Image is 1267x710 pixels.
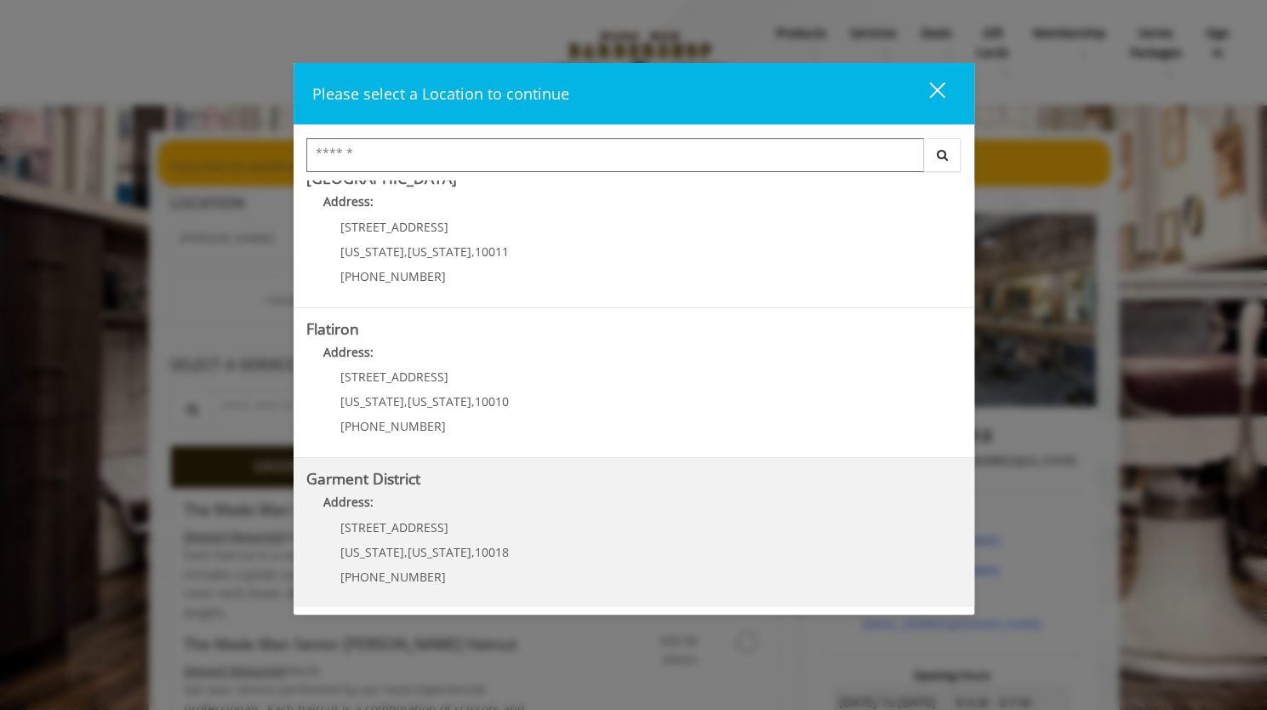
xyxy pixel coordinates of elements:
span: [US_STATE] [408,243,471,260]
span: , [471,243,475,260]
div: close dialog [910,81,944,106]
span: [STREET_ADDRESS] [340,369,448,385]
span: [STREET_ADDRESS] [340,219,448,235]
span: [US_STATE] [408,393,471,409]
span: , [471,393,475,409]
span: [US_STATE] [340,243,404,260]
span: [STREET_ADDRESS] [340,519,448,535]
i: Search button [933,149,952,161]
span: Please select a Location to continue [312,83,569,104]
span: [PHONE_NUMBER] [340,268,446,284]
button: close dialog [898,76,956,111]
span: 10011 [475,243,509,260]
span: , [404,243,408,260]
span: , [404,544,408,560]
b: Address: [323,494,374,510]
span: 10018 [475,544,509,560]
span: [PHONE_NUMBER] [340,569,446,585]
span: [PHONE_NUMBER] [340,418,446,434]
span: , [404,393,408,409]
span: [US_STATE] [340,393,404,409]
span: , [471,544,475,560]
b: Garment District [306,468,420,489]
b: Address: [323,344,374,360]
b: Address: [323,193,374,209]
div: Center Select [306,138,962,180]
span: [US_STATE] [340,544,404,560]
b: Flatiron [306,318,359,339]
span: 10010 [475,393,509,409]
span: [US_STATE] [408,544,471,560]
input: Search Center [306,138,924,172]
